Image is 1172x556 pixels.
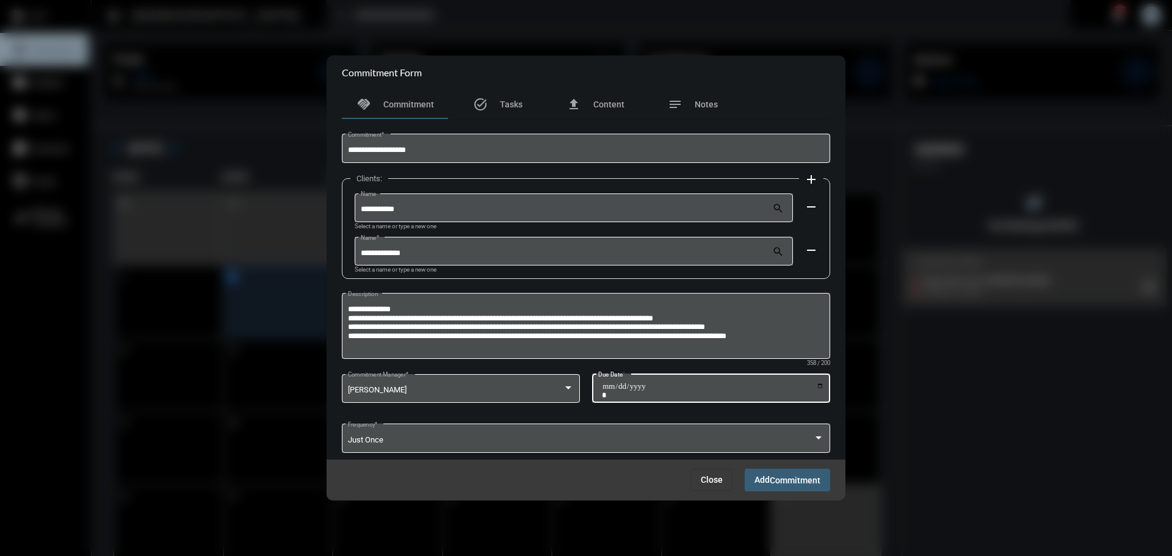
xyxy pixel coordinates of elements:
span: Commitment [770,475,820,485]
mat-hint: Select a name or type a new one [355,223,436,230]
span: [PERSON_NAME] [348,385,407,394]
mat-icon: search [772,202,787,217]
button: AddCommitment [745,469,830,491]
mat-hint: Select a name or type a new one [355,267,436,273]
span: Add [754,475,820,485]
label: Clients: [350,174,388,183]
span: Just Once [348,435,383,444]
mat-hint: 358 / 200 [807,360,830,367]
mat-icon: task_alt [473,97,488,112]
mat-icon: remove [804,243,819,258]
mat-icon: remove [804,200,819,214]
span: Content [593,99,624,109]
span: Close [701,475,723,485]
h2: Commitment Form [342,67,422,78]
mat-icon: handshake [356,97,371,112]
mat-icon: notes [668,97,682,112]
mat-icon: search [772,245,787,260]
span: Notes [695,99,718,109]
span: Commitment [383,99,434,109]
mat-icon: file_upload [566,97,581,112]
button: Close [691,469,733,491]
mat-icon: add [804,172,819,187]
span: Tasks [500,99,523,109]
